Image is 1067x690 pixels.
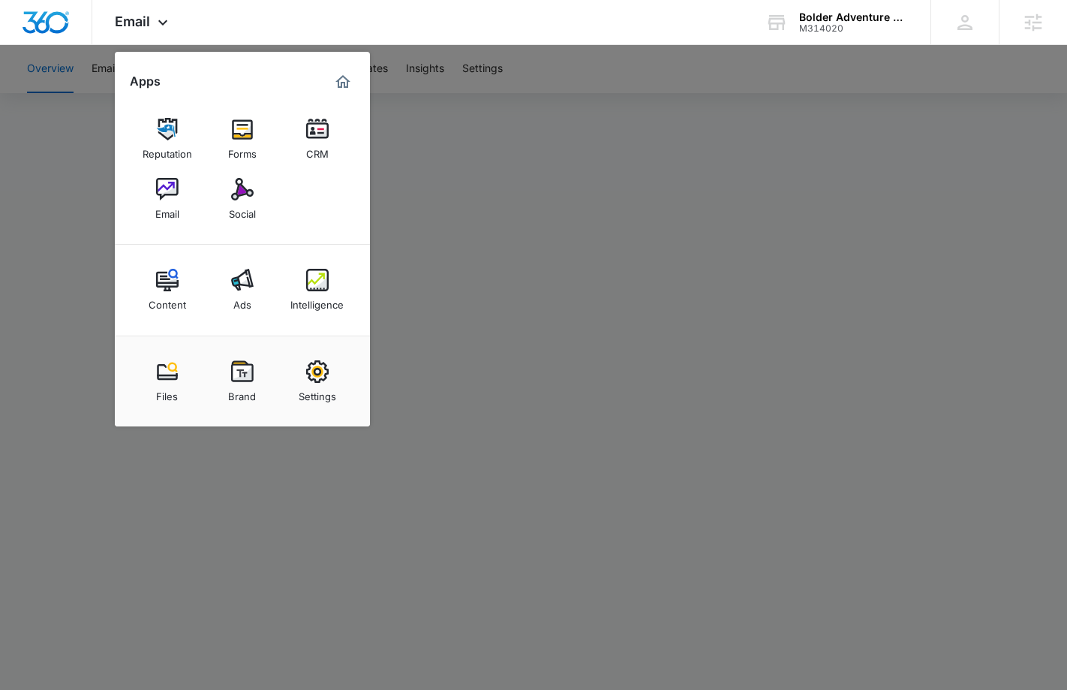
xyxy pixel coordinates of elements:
[214,261,271,318] a: Ads
[139,170,196,227] a: Email
[799,23,909,34] div: account id
[139,110,196,167] a: Reputation
[289,110,346,167] a: CRM
[214,353,271,410] a: Brand
[115,14,150,29] span: Email
[233,291,251,311] div: Ads
[139,353,196,410] a: Files
[306,140,329,160] div: CRM
[214,170,271,227] a: Social
[130,74,161,89] h2: Apps
[289,261,346,318] a: Intelligence
[228,383,256,402] div: Brand
[289,353,346,410] a: Settings
[799,11,909,23] div: account name
[214,110,271,167] a: Forms
[155,200,179,220] div: Email
[143,140,192,160] div: Reputation
[290,291,344,311] div: Intelligence
[149,291,186,311] div: Content
[156,383,178,402] div: Files
[228,140,257,160] div: Forms
[229,200,256,220] div: Social
[299,383,336,402] div: Settings
[139,261,196,318] a: Content
[331,70,355,94] a: Marketing 360® Dashboard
